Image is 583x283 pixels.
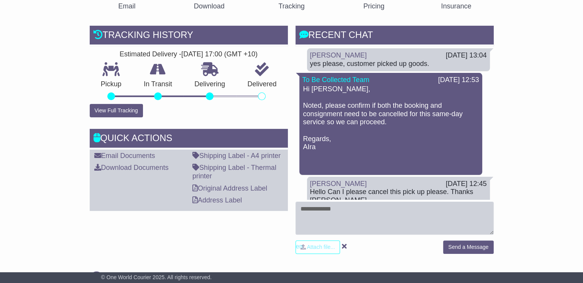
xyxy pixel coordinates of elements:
[118,1,135,12] div: Email
[438,76,479,84] div: [DATE] 12:53
[278,1,304,12] div: Tracking
[192,164,276,180] a: Shipping Label - Thermal printer
[183,80,236,89] p: Delivering
[94,164,169,171] a: Download Documents
[310,188,487,204] div: Hello Can I please cancel this pick up please. Thanks [PERSON_NAME]
[192,196,242,204] a: Address Label
[94,152,155,160] a: Email Documents
[443,240,493,254] button: Send a Message
[192,184,267,192] a: Original Address Label
[310,51,367,59] a: [PERSON_NAME]
[90,26,288,46] div: Tracking history
[101,274,212,280] span: © One World Courier 2025. All rights reserved.
[181,50,258,59] div: [DATE] 17:00 (GMT +10)
[363,1,384,12] div: Pricing
[90,50,288,59] div: Estimated Delivery -
[194,1,225,12] div: Download
[192,152,281,160] a: Shipping Label - A4 printer
[296,26,494,46] div: RECENT CHAT
[446,51,487,60] div: [DATE] 13:04
[446,180,487,188] div: [DATE] 12:45
[303,85,478,168] p: Hi [PERSON_NAME], Noted, please confirm if both the booking and consignment need to be cancelled ...
[236,80,287,89] p: Delivered
[90,129,288,150] div: Quick Actions
[90,80,133,89] p: Pickup
[90,104,143,117] button: View Full Tracking
[302,76,370,84] a: To Be Collected Team
[310,60,487,68] div: yes please, customer picked up goods.
[310,180,367,188] a: [PERSON_NAME]
[133,80,183,89] p: In Transit
[441,1,471,12] div: Insurance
